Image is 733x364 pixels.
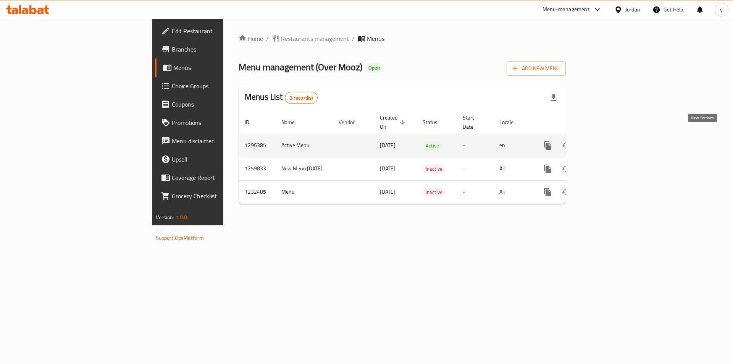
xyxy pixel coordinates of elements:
span: Restaurants management [281,34,349,43]
td: All [493,157,533,180]
span: Choice Groups [172,81,268,91]
span: Status [423,118,447,127]
span: Menus [367,34,384,43]
div: Menu-management [542,5,589,14]
span: ID [245,118,259,127]
a: Grocery Checklist [155,187,274,205]
span: Start Date [463,113,484,131]
div: Export file [544,89,563,107]
a: Choice Groups [155,77,274,95]
a: Branches [155,40,274,58]
a: Menus [155,58,274,77]
span: Created On [380,113,407,131]
span: Coupons [172,100,268,109]
span: Inactive [423,188,446,197]
li: / [352,34,355,43]
span: Branches [172,45,268,54]
a: Menu disclaimer [155,132,274,150]
span: Locale [499,118,523,127]
span: Menu management ( Over Mooz ) [239,58,362,76]
span: Version: [156,212,174,222]
td: All [493,180,533,204]
a: Restaurants management [272,34,349,43]
span: Menus [173,63,268,72]
span: Active [423,141,442,150]
button: Add New Menu [507,61,566,76]
a: Coverage Report [155,168,274,187]
h2: Menus List [245,91,318,104]
span: Open [365,65,383,71]
td: Active Menu [275,134,333,157]
div: Total records count [285,92,318,104]
span: Get support on: [156,225,191,235]
td: - [457,180,493,204]
th: Actions [533,111,618,134]
td: - [457,134,493,157]
td: en [493,134,533,157]
span: Inactive [423,165,446,173]
button: Change Status [557,136,575,155]
span: Grocery Checklist [172,191,268,201]
a: Coupons [155,95,274,113]
a: Edit Restaurant [155,22,274,40]
div: Inactive [423,164,446,173]
span: Promotions [172,118,268,127]
span: Add New Menu [513,64,560,73]
button: Change Status [557,183,575,201]
span: Coverage Report [172,173,268,182]
span: [DATE] [380,187,396,197]
span: [DATE] [380,140,396,150]
span: Name [281,118,305,127]
td: New Menu [DATE] [275,157,333,180]
span: 3 record(s) [285,94,318,102]
button: more [539,160,557,178]
a: Promotions [155,113,274,132]
span: Vendor [339,118,365,127]
div: Jordan [625,5,640,14]
nav: breadcrumb [239,34,566,43]
div: Open [365,63,383,73]
span: Upsell [172,155,268,164]
table: enhanced table [239,111,618,204]
a: Support.OpsPlatform [156,233,204,243]
td: - [457,157,493,180]
button: more [539,183,557,201]
span: Edit Restaurant [172,26,268,36]
span: y [720,5,723,14]
td: Menu [275,180,333,204]
span: Menu disclaimer [172,136,268,146]
span: [DATE] [380,163,396,173]
a: Upsell [155,150,274,168]
button: more [539,136,557,155]
span: 1.0.0 [176,212,187,222]
button: Change Status [557,160,575,178]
